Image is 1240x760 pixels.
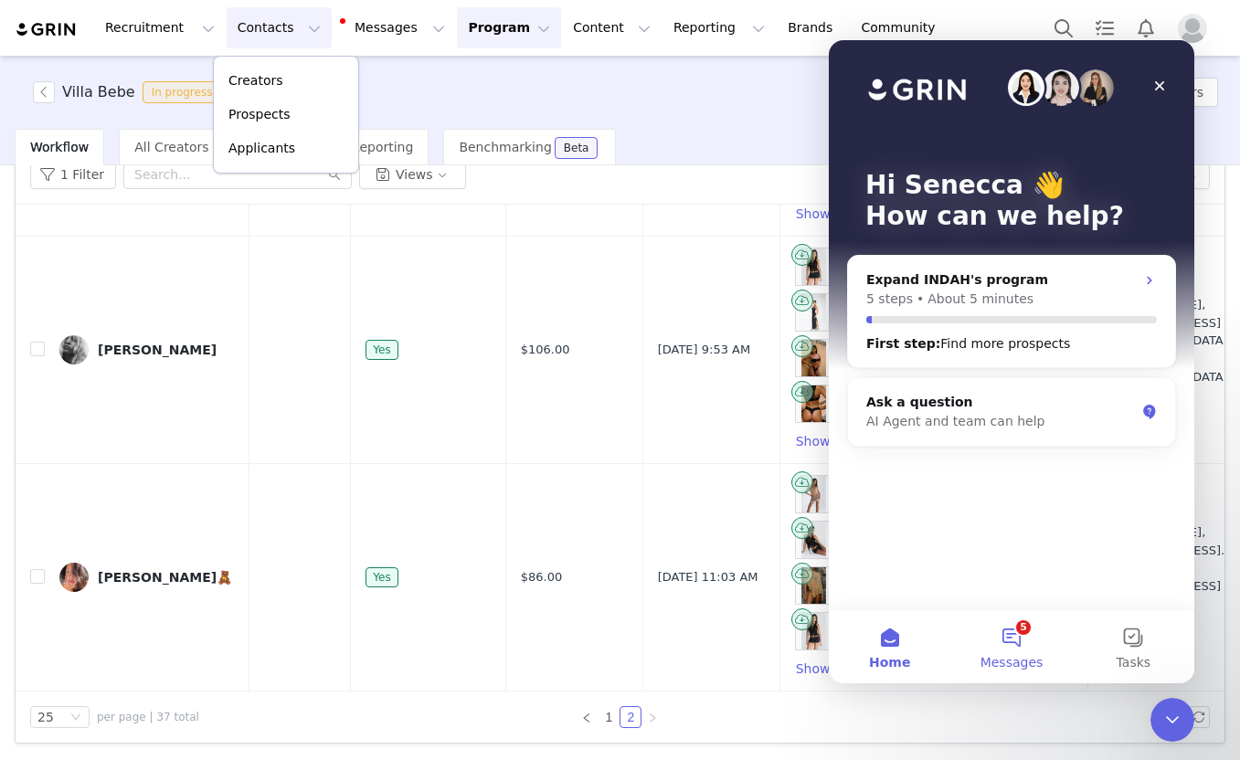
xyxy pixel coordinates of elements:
[366,340,397,360] span: Yes
[851,7,955,48] a: Community
[801,567,826,604] img: Product Image
[521,568,563,586] span: $86.00
[359,160,466,189] button: Views
[599,707,619,727] a: 1
[777,7,849,48] a: Brands
[801,522,826,558] img: Product Image
[1167,14,1225,43] button: Profile
[658,341,751,359] span: [DATE] 9:53 AM
[227,7,332,48] button: Contacts
[801,613,826,649] img: Product Image
[30,160,116,189] button: 1 Filter
[366,567,397,587] span: Yes
[123,160,352,189] input: Search...
[97,709,199,725] span: per page | 37 total
[328,168,341,181] i: icon: search
[228,71,283,90] p: Creators
[62,81,135,103] h3: Villa Bebe
[228,105,290,124] p: Prospects
[801,248,826,285] img: Product Image
[662,7,776,48] button: Reporting
[70,712,81,724] i: icon: down
[801,385,826,422] img: Product Image
[30,140,89,154] span: Workflow
[143,81,222,103] span: In progress
[59,563,235,592] a: [PERSON_NAME]🧸
[641,706,663,728] li: Next Page
[801,476,826,512] img: Product Image
[1150,698,1194,742] iframe: Intercom live chat
[333,7,456,48] button: Messages
[457,7,561,48] button: Program
[1178,14,1207,43] img: placeholder-profile.jpg
[801,294,826,331] img: Product Image
[1126,7,1166,48] button: Notifications
[795,658,864,680] button: Show Less
[620,706,641,728] li: 2
[795,203,864,225] button: Show Less
[1085,7,1125,48] a: Tasks
[37,707,54,727] div: 25
[829,40,1194,683] iframe: Intercom live chat
[598,706,620,728] li: 1
[59,335,89,364] img: ae0a004e-1767-4a1f-af05-1a59316e52d3.jpg
[98,343,217,357] div: [PERSON_NAME]
[795,430,864,452] button: Show Less
[1044,7,1084,48] button: Search
[581,712,592,723] i: icon: left
[801,340,826,376] img: Product Image
[228,139,295,158] p: Applicants
[59,563,89,592] img: 565b1e29-2d06-4e27-92e4-b9cf15906260.jpg
[98,570,232,585] div: [PERSON_NAME]🧸
[15,21,79,38] img: grin logo
[351,140,413,154] span: Reporting
[94,7,226,48] button: Recruitment
[576,706,598,728] li: Previous Page
[134,140,208,154] span: All Creators
[647,712,658,723] i: icon: right
[459,140,551,154] span: Benchmarking
[562,7,662,48] button: Content
[658,568,758,586] span: [DATE] 11:03 AM
[33,81,228,103] span: [object Object]
[521,341,570,359] span: $106.00
[59,335,235,364] a: [PERSON_NAME]
[564,142,589,153] div: Beta
[620,707,641,727] a: 2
